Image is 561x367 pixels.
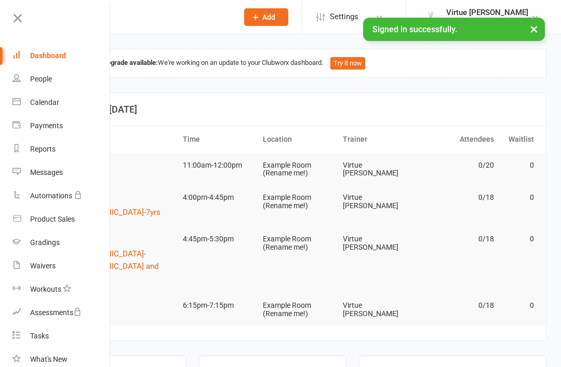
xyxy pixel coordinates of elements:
[418,227,498,251] td: 0/18
[30,285,61,293] div: Workouts
[338,185,418,218] td: Virtue [PERSON_NAME]
[30,332,49,340] div: Tasks
[12,254,111,278] a: Waivers
[178,293,258,318] td: 6:15pm-7:15pm
[499,126,539,153] th: Waitlist
[62,194,173,219] button: Kids BJJ Age [DEMOGRAPHIC_DATA]-7yrs
[30,98,59,106] div: Calendar
[258,185,338,218] td: Example Room (Rename me!)
[30,121,63,130] div: Payments
[30,262,56,270] div: Waivers
[30,168,63,176] div: Messages
[12,138,111,161] a: Reports
[525,18,543,40] button: ×
[418,126,498,153] th: Attendees
[30,51,66,60] div: Dashboard
[499,153,539,178] td: 0
[12,91,111,114] a: Calendar
[30,192,72,200] div: Automations
[30,308,82,317] div: Assessments
[12,184,111,208] a: Automations
[330,5,358,29] span: Settings
[30,215,75,223] div: Product Sales
[338,126,418,153] th: Trainer
[58,126,178,153] th: Event/Booking
[258,227,338,260] td: Example Room (Rename me!)
[62,104,535,115] h3: Coming up [DATE]
[30,75,52,83] div: People
[338,293,418,326] td: Virtue [PERSON_NAME]
[499,227,539,251] td: 0
[258,126,338,153] th: Location
[262,13,275,21] span: Add
[12,324,111,348] a: Tasks
[30,145,56,153] div: Reports
[12,231,111,254] a: Gradings
[418,153,498,178] td: 0/20
[372,24,457,34] span: Signed in successfully.
[12,161,111,184] a: Messages
[418,185,498,210] td: 0/18
[12,301,111,324] a: Assessments
[499,185,539,210] td: 0
[338,227,418,260] td: Virtue [PERSON_NAME]
[330,57,365,70] button: Try it now
[12,44,111,67] a: Dashboard
[50,49,546,78] div: We're working on an update to your Clubworx dashboard.
[258,293,338,326] td: Example Room (Rename me!)
[499,293,539,318] td: 0
[12,67,111,91] a: People
[61,10,231,24] input: Search...
[338,153,418,186] td: Virtue [PERSON_NAME]
[12,208,111,231] a: Product Sales
[30,238,60,247] div: Gradings
[178,185,258,210] td: 4:00pm-4:45pm
[70,59,158,66] strong: Dashboard upgrade available:
[178,153,258,178] td: 11:00am-12:00pm
[244,8,288,26] button: Add
[12,114,111,138] a: Payments
[12,278,111,301] a: Workouts
[446,17,528,26] div: Virtue [PERSON_NAME]
[420,7,441,28] img: thumb_image1658196043.png
[446,8,528,17] div: Virtue [PERSON_NAME]
[418,293,498,318] td: 0/18
[178,126,258,153] th: Time
[178,227,258,251] td: 4:45pm-5:30pm
[62,235,173,285] button: Kids BJJ Age [DEMOGRAPHIC_DATA]-[DEMOGRAPHIC_DATA] and Teens
[258,153,338,186] td: Example Room (Rename me!)
[30,355,68,363] div: What's New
